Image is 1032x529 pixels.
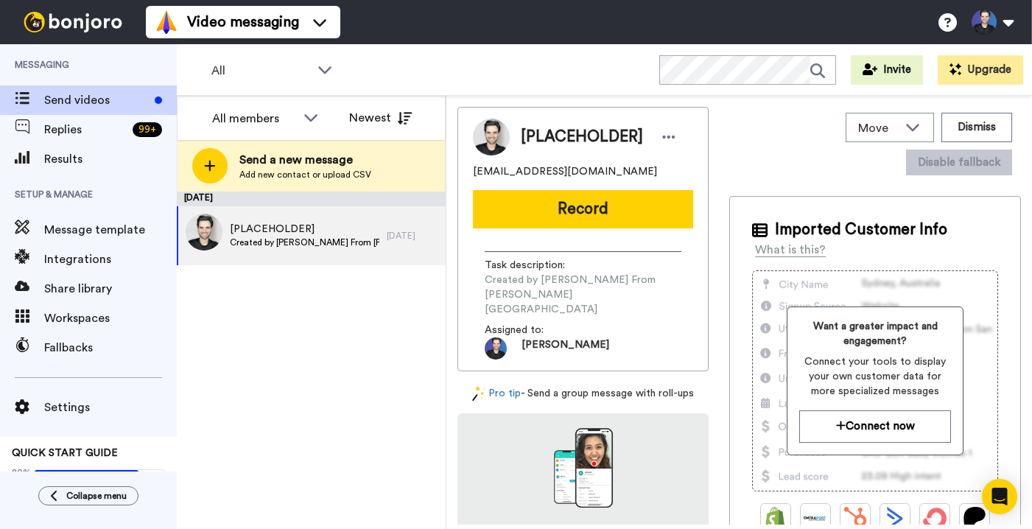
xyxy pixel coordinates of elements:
[38,486,138,505] button: Collapse menu
[485,323,588,337] span: Assigned to:
[485,258,588,273] span: Task description :
[239,169,371,181] span: Add new contact or upload CSV
[239,151,371,169] span: Send a new message
[44,339,177,357] span: Fallbacks
[186,214,222,251] img: 6e068e8c-427a-4d8a-b15f-36e1abfcd730
[44,251,177,268] span: Integrations
[851,55,923,85] button: Invite
[44,399,177,416] span: Settings
[212,110,296,127] div: All members
[521,126,643,148] span: [PLACEHOLDER]
[941,113,1012,142] button: Dismiss
[473,164,657,179] span: [EMAIL_ADDRESS][DOMAIN_NAME]
[44,309,177,327] span: Workspaces
[44,150,177,168] span: Results
[155,10,178,34] img: vm-color.svg
[457,386,709,402] div: - Send a group message with roll-ups
[177,192,446,206] div: [DATE]
[12,448,118,458] span: QUICK START GUIDE
[858,119,898,137] span: Move
[230,237,379,248] span: Created by [PERSON_NAME] From [PERSON_NAME][GEOGRAPHIC_DATA]
[133,122,162,137] div: 99 +
[755,241,826,259] div: What is this?
[554,428,613,508] img: download
[473,190,693,228] button: Record
[230,222,379,237] span: [PLACEHOLDER]
[44,121,127,139] span: Replies
[44,280,177,298] span: Share library
[472,386,485,402] img: magic-wand.svg
[12,466,31,478] span: 80%
[485,337,507,360] img: 6be86ef7-c569-4fce-93cb-afb5ceb4fafb-1583875477.jpg
[472,386,521,402] a: Pro tip
[211,62,310,80] span: All
[44,221,177,239] span: Message template
[473,119,510,155] img: Image of [PLACEHOLDER]
[522,337,609,360] span: [PERSON_NAME]
[799,319,951,348] span: Want a greater impact and engagement?
[485,273,681,317] span: Created by [PERSON_NAME] From [PERSON_NAME][GEOGRAPHIC_DATA]
[18,12,128,32] img: bj-logo-header-white.svg
[338,103,423,133] button: Newest
[799,410,951,442] button: Connect now
[982,479,1017,514] div: Open Intercom Messenger
[775,219,947,241] span: Imported Customer Info
[187,12,299,32] span: Video messaging
[906,150,1012,175] button: Disable fallback
[387,230,438,242] div: [DATE]
[66,490,127,502] span: Collapse menu
[44,91,149,109] span: Send videos
[938,55,1023,85] button: Upgrade
[799,354,951,399] span: Connect your tools to display your own customer data for more specialized messages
